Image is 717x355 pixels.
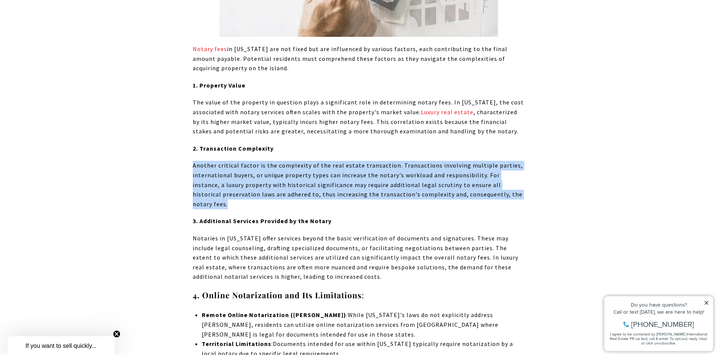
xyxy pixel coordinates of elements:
strong: 3. Additional Services Provided by the Notary [193,217,332,225]
span: The value of the property in question plays a significant role in determining notary fees. In [US... [193,98,524,135]
span: Another critical factor is the complexity of the real estate transaction. Transactions involving ... [193,162,523,207]
span: in [US_STATE] are not fixed but are influenced by various factors, each contributing to the final... [193,45,507,72]
span: [PHONE_NUMBER] [31,35,94,43]
div: Do you have questions? [8,17,109,22]
h4: : [193,289,525,301]
span: I agree to be contacted by [PERSON_NAME] International Real Estate PR via text, call & email. To ... [9,46,107,60]
strong: 1. Property Value [193,82,245,89]
li: : ​ [202,310,524,339]
span: While [US_STATE]'s laws do not explicitly address [PERSON_NAME], residents can utilize online not... [202,311,498,338]
div: If you want to sell quickly...Close teaser [8,336,114,355]
strong: 4. Online Notarization and Its Limitations [193,290,362,300]
strong: Territorial Limitations [202,340,271,347]
a: Luxury real estate - open in a new tab [421,108,473,116]
span: If you want to sell quickly... [25,343,96,349]
strong: 2. Transaction Complexity [193,145,274,152]
strong: Remote Online Notarization ([PERSON_NAME]) [202,311,346,319]
span: Notaries in [US_STATE] offer services beyond the basic verification of documents and signatures. ... [193,234,518,280]
div: Call or text [DATE], we are here to help! [8,24,109,29]
button: Close teaser [113,330,120,338]
span: Notary fees [193,45,227,53]
a: Notary fees - open in a new tab [193,45,227,53]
